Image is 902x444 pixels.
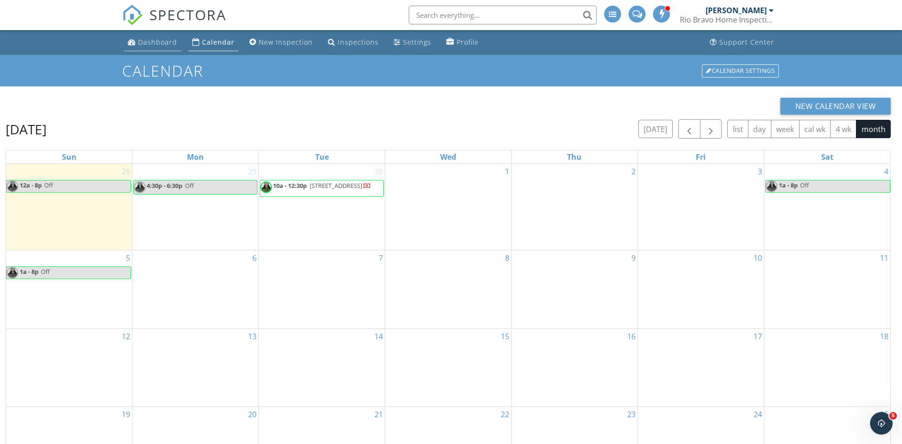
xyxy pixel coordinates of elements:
td: Go to October 12, 2025 [6,328,132,407]
td: Go to October 5, 2025 [6,250,132,328]
button: 4 wk [830,120,856,138]
a: Wednesday [438,150,458,164]
div: Dashboard [138,38,177,47]
a: Go to September 29, 2025 [246,164,258,179]
a: Go to October 7, 2025 [377,250,385,265]
td: Go to October 7, 2025 [259,250,385,328]
div: Profile [457,38,479,47]
span: 1a - 8p [19,267,39,279]
td: Go to October 6, 2025 [132,250,259,328]
span: [STREET_ADDRESS] [310,181,362,190]
a: Go to October 6, 2025 [250,250,258,265]
button: month [856,120,891,138]
a: SPECTORA [122,13,226,32]
img: michael_head_shot.jpg [7,180,18,192]
a: 10a - 12:30p [STREET_ADDRESS] [273,181,371,190]
a: Go to October 15, 2025 [499,329,511,344]
div: Rio Bravo Home Inspections [680,15,774,24]
a: Friday [694,150,708,164]
td: Go to October 9, 2025 [511,250,638,328]
td: Go to October 1, 2025 [385,164,512,250]
a: Go to October 17, 2025 [752,329,764,344]
a: Go to October 9, 2025 [630,250,638,265]
img: michael_head_shot.jpg [766,180,778,192]
div: Inspections [338,38,379,47]
img: michael_head_shot.jpg [260,181,272,193]
td: Go to October 16, 2025 [511,328,638,407]
td: Go to October 10, 2025 [638,250,764,328]
a: 10a - 12:30p [STREET_ADDRESS] [260,180,384,197]
span: 10a - 12:30p [273,181,307,190]
a: Thursday [565,150,583,164]
button: week [771,120,800,138]
a: Go to October 1, 2025 [503,164,511,179]
td: Go to September 30, 2025 [259,164,385,250]
a: Go to October 22, 2025 [499,407,511,422]
div: Calendar Settings [702,64,779,78]
a: Support Center [706,34,778,51]
a: Go to October 20, 2025 [246,407,258,422]
span: Off [800,181,809,189]
td: Go to October 14, 2025 [259,328,385,407]
a: Go to September 28, 2025 [120,164,132,179]
td: Go to October 13, 2025 [132,328,259,407]
span: Off [185,181,194,190]
span: SPECTORA [149,5,226,24]
td: Go to October 11, 2025 [764,250,890,328]
a: Profile [443,34,482,51]
td: Go to October 18, 2025 [764,328,890,407]
a: New Inspection [246,34,317,51]
button: day [748,120,771,138]
div: [PERSON_NAME] [706,6,767,15]
span: 4:30p - 6:30p [147,181,182,190]
span: Off [44,181,53,189]
td: Go to September 29, 2025 [132,164,259,250]
a: Go to October 25, 2025 [878,407,890,422]
button: Next month [700,119,722,139]
td: Go to September 28, 2025 [6,164,132,250]
h2: [DATE] [6,120,47,139]
a: Go to September 30, 2025 [373,164,385,179]
td: Go to October 2, 2025 [511,164,638,250]
span: 1a - 8p [778,180,798,192]
a: Go to October 10, 2025 [752,250,764,265]
span: 12a - 8p [19,180,42,192]
a: Calendar Settings [701,63,780,78]
div: Support Center [719,38,774,47]
td: Go to October 17, 2025 [638,328,764,407]
iframe: Intercom live chat [870,412,893,435]
a: Go to October 5, 2025 [124,250,132,265]
span: 5 [889,412,897,420]
a: Go to October 14, 2025 [373,329,385,344]
button: cal wk [799,120,831,138]
a: Go to October 4, 2025 [882,164,890,179]
a: Go to October 11, 2025 [878,250,890,265]
div: Settings [403,38,431,47]
img: michael_head_shot.jpg [134,181,146,193]
td: Go to October 8, 2025 [385,250,512,328]
img: The Best Home Inspection Software - Spectora [122,5,143,25]
a: Go to October 19, 2025 [120,407,132,422]
a: Go to October 16, 2025 [625,329,638,344]
a: Inspections [324,34,382,51]
button: [DATE] [638,120,673,138]
a: Go to October 18, 2025 [878,329,890,344]
button: list [727,120,748,138]
button: Previous month [678,119,700,139]
a: Calendar [188,34,238,51]
a: Dashboard [124,34,181,51]
span: Off [41,267,50,276]
a: Settings [390,34,435,51]
a: Go to October 3, 2025 [756,164,764,179]
a: Go to October 24, 2025 [752,407,764,422]
div: Calendar [202,38,234,47]
a: Monday [185,150,206,164]
h1: Calendar [122,62,780,79]
a: Go to October 2, 2025 [630,164,638,179]
button: New Calendar View [780,98,891,115]
a: Go to October 12, 2025 [120,329,132,344]
a: Sunday [60,150,78,164]
td: Go to October 4, 2025 [764,164,890,250]
a: Go to October 23, 2025 [625,407,638,422]
a: Go to October 13, 2025 [246,329,258,344]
